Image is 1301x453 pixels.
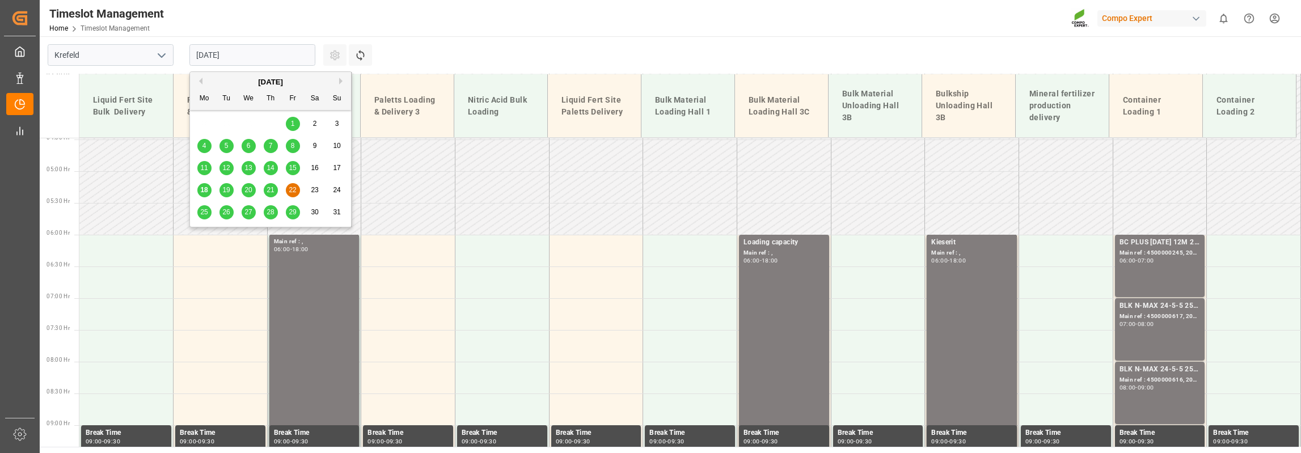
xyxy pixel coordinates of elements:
div: Choose Wednesday, August 27th, 2025 [242,205,256,219]
span: 29 [289,208,296,216]
div: Break Time [1213,427,1294,439]
div: Choose Thursday, August 21st, 2025 [264,183,278,197]
div: Break Time [180,427,261,439]
div: 09:00 [274,439,290,444]
button: Compo Expert [1097,7,1211,29]
button: Help Center [1236,6,1262,31]
div: - [1135,439,1137,444]
div: Tu [219,92,234,106]
div: Choose Wednesday, August 13th, 2025 [242,161,256,175]
span: 18 [200,186,208,194]
div: Mineral fertilizer production delivery [1025,83,1100,128]
span: 27 [244,208,252,216]
div: 09:30 [198,439,214,444]
div: Choose Monday, August 18th, 2025 [197,183,212,197]
input: Type to search/select [48,44,174,66]
div: 09:30 [1231,439,1248,444]
div: Loading capacity [744,237,825,248]
button: Next Month [339,78,346,84]
div: 09:00 [462,439,478,444]
div: 09:30 [856,439,872,444]
span: 08:30 Hr [47,388,70,395]
div: Sa [308,92,322,106]
span: 15 [289,164,296,172]
div: 09:00 [1025,439,1042,444]
div: 09:00 [649,439,666,444]
span: 07:30 Hr [47,325,70,331]
div: Mo [197,92,212,106]
div: 09:30 [292,439,309,444]
div: 06:00 [1120,258,1136,263]
div: 09:00 [744,439,760,444]
div: Choose Wednesday, August 20th, 2025 [242,183,256,197]
div: 06:00 [744,258,760,263]
div: Break Time [86,427,167,439]
span: 06:00 Hr [47,230,70,236]
div: 09:30 [386,439,403,444]
div: - [854,439,855,444]
div: Th [264,92,278,106]
div: - [760,258,762,263]
div: 06:00 [274,247,290,252]
div: - [290,247,292,252]
span: 30 [311,208,318,216]
div: Liquid Fert Site Bulk Delivery [88,90,164,122]
div: Bulk Material Unloading Hall 3B [838,83,913,128]
div: Choose Tuesday, August 26th, 2025 [219,205,234,219]
div: Main ref : 4500000617, 2000000562; [1120,312,1201,321]
div: - [1230,439,1231,444]
span: 07:00 Hr [47,293,70,299]
div: Choose Saturday, August 23rd, 2025 [308,183,322,197]
div: Main ref : , [274,237,355,247]
div: Main ref : , [931,248,1012,258]
span: 10 [333,142,340,150]
img: Screenshot%202023-09-29%20at%2010.02.21.png_1712312052.png [1071,9,1089,28]
div: - [1135,258,1137,263]
div: - [948,258,949,263]
span: 7 [269,142,273,150]
div: - [1135,385,1137,390]
div: Choose Tuesday, August 12th, 2025 [219,161,234,175]
div: Break Time [744,427,825,439]
div: [DATE] [190,77,351,88]
div: Choose Friday, August 15th, 2025 [286,161,300,175]
span: 13 [244,164,252,172]
div: 09:30 [104,439,120,444]
div: BLK N-MAX 24-5-5 25KG (x42) INT MTO; [1120,364,1201,375]
div: Choose Saturday, August 9th, 2025 [308,139,322,153]
div: Compo Expert [1097,10,1206,27]
span: 22 [289,186,296,194]
div: 09:30 [762,439,778,444]
div: 18:00 [292,247,309,252]
div: Break Time [556,427,637,439]
div: Choose Saturday, August 16th, 2025 [308,161,322,175]
div: 09:00 [838,439,854,444]
span: 1 [291,120,295,128]
button: open menu [153,46,170,64]
div: Choose Sunday, August 17th, 2025 [330,161,344,175]
div: 09:00 [1138,385,1154,390]
div: 07:00 [1120,321,1136,327]
div: Break Time [274,427,355,439]
div: Choose Friday, August 22nd, 2025 [286,183,300,197]
div: - [948,439,949,444]
div: Choose Sunday, August 3rd, 2025 [330,117,344,131]
span: 25 [200,208,208,216]
div: - [572,439,573,444]
div: Choose Saturday, August 30th, 2025 [308,205,322,219]
span: 17 [333,164,340,172]
div: - [102,439,104,444]
div: Nitric Acid Bulk Loading [463,90,538,122]
a: Home [49,24,68,32]
div: Choose Friday, August 8th, 2025 [286,139,300,153]
div: Break Time [838,427,919,439]
div: Timeslot Management [49,5,164,22]
span: 26 [222,208,230,216]
div: Break Time [931,427,1012,439]
div: Paletts Loading & Delivery 1 [183,90,257,122]
span: 06:30 Hr [47,261,70,268]
div: 18:00 [762,258,778,263]
div: Liquid Fert Site Paletts Delivery [557,90,632,122]
span: 12 [222,164,230,172]
div: Choose Thursday, August 14th, 2025 [264,161,278,175]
